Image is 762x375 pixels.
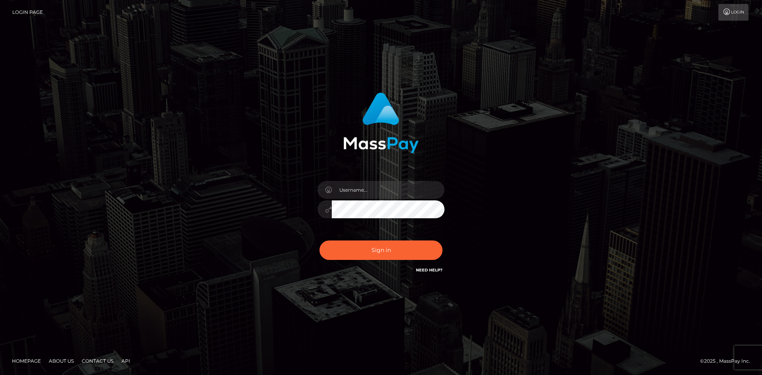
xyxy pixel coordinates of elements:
a: Login [718,4,749,21]
img: MassPay Login [343,92,419,153]
a: Contact Us [79,355,117,367]
button: Sign in [319,240,443,260]
div: © 2025 , MassPay Inc. [700,357,756,365]
a: About Us [46,355,77,367]
a: Homepage [9,355,44,367]
a: Need Help? [416,267,443,273]
a: API [118,355,133,367]
input: Username... [332,181,444,199]
a: Login Page [12,4,43,21]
